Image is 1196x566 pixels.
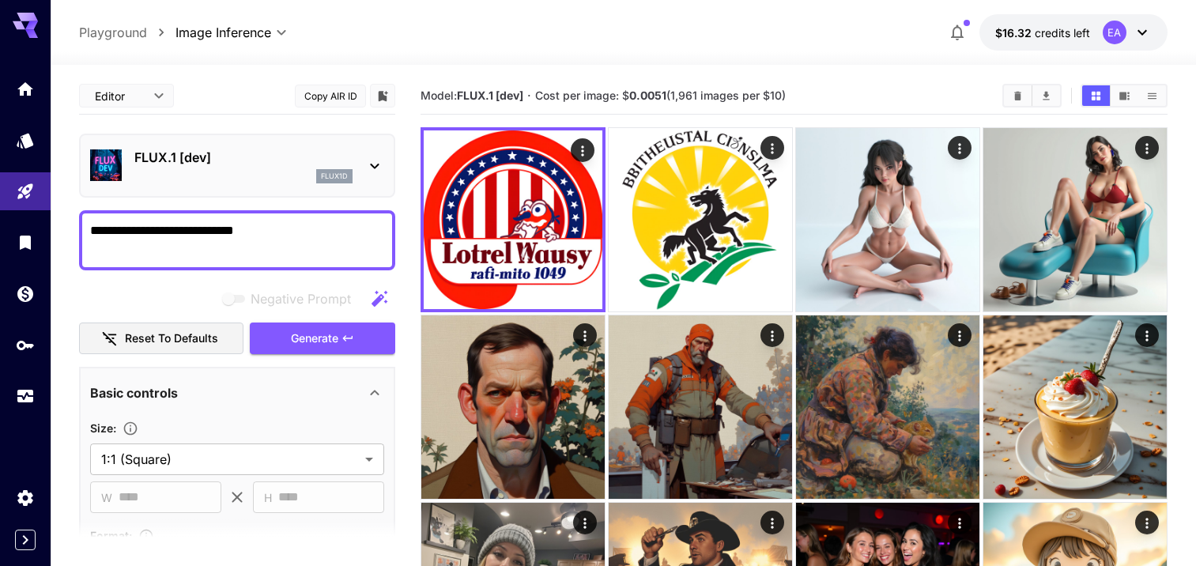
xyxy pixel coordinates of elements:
[421,315,605,499] img: Z
[291,329,338,349] span: Generate
[219,289,364,308] span: Negative prompts are not compatible with the selected model.
[1035,26,1090,40] span: credits left
[175,23,271,42] span: Image Inference
[573,511,597,534] div: Actions
[295,85,366,108] button: Copy AIR ID
[1082,85,1110,106] button: Show images in grid view
[760,511,784,534] div: Actions
[101,489,112,507] span: W
[1002,84,1062,108] div: Clear ImagesDownload All
[983,315,1167,499] img: 9k=
[609,315,792,499] img: Z
[1103,21,1126,44] div: EA
[1135,323,1159,347] div: Actions
[760,323,784,347] div: Actions
[90,374,384,412] div: Basic controls
[16,284,35,304] div: Wallet
[573,323,597,347] div: Actions
[948,136,972,160] div: Actions
[1135,136,1159,160] div: Actions
[79,23,147,42] a: Playground
[1135,511,1159,534] div: Actions
[948,323,972,347] div: Actions
[979,14,1168,51] button: $16.32312EA
[16,232,35,252] div: Library
[1032,85,1060,106] button: Download All
[421,89,523,102] span: Model:
[995,26,1035,40] span: $16.32
[90,421,116,435] span: Size :
[250,323,395,355] button: Generate
[16,387,35,406] div: Usage
[16,488,35,508] div: Settings
[760,136,784,160] div: Actions
[101,450,359,469] span: 1:1 (Square)
[264,489,272,507] span: H
[90,141,384,190] div: FLUX.1 [dev]flux1d
[983,128,1167,311] img: 2Q==
[79,23,175,42] nav: breadcrumb
[1081,84,1168,108] div: Show images in grid viewShow images in video viewShow images in list view
[535,89,786,102] span: Cost per image: $ (1,961 images per $10)
[527,86,531,105] p: ·
[1004,85,1032,106] button: Clear Images
[796,128,979,311] img: Z
[16,130,35,150] div: Models
[424,130,602,309] img: Z
[79,323,243,355] button: Reset to defaults
[15,530,36,550] button: Expand sidebar
[134,148,353,167] p: FLUX.1 [dev]
[116,421,145,436] button: Adjust the dimensions of the generated image by specifying its width and height in pixels, or sel...
[321,171,348,182] p: flux1d
[375,86,390,105] button: Add to library
[609,128,792,311] img: Z
[796,315,979,499] img: Z
[90,383,178,402] p: Basic controls
[251,289,351,308] span: Negative Prompt
[948,511,972,534] div: Actions
[95,88,144,104] span: Editor
[1111,85,1138,106] button: Show images in video view
[16,182,35,202] div: Playground
[995,25,1090,41] div: $16.32312
[457,89,523,102] b: FLUX.1 [dev]
[16,335,35,355] div: API Keys
[16,79,35,99] div: Home
[1138,85,1166,106] button: Show images in list view
[629,89,666,102] b: 0.0051
[571,138,594,162] div: Actions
